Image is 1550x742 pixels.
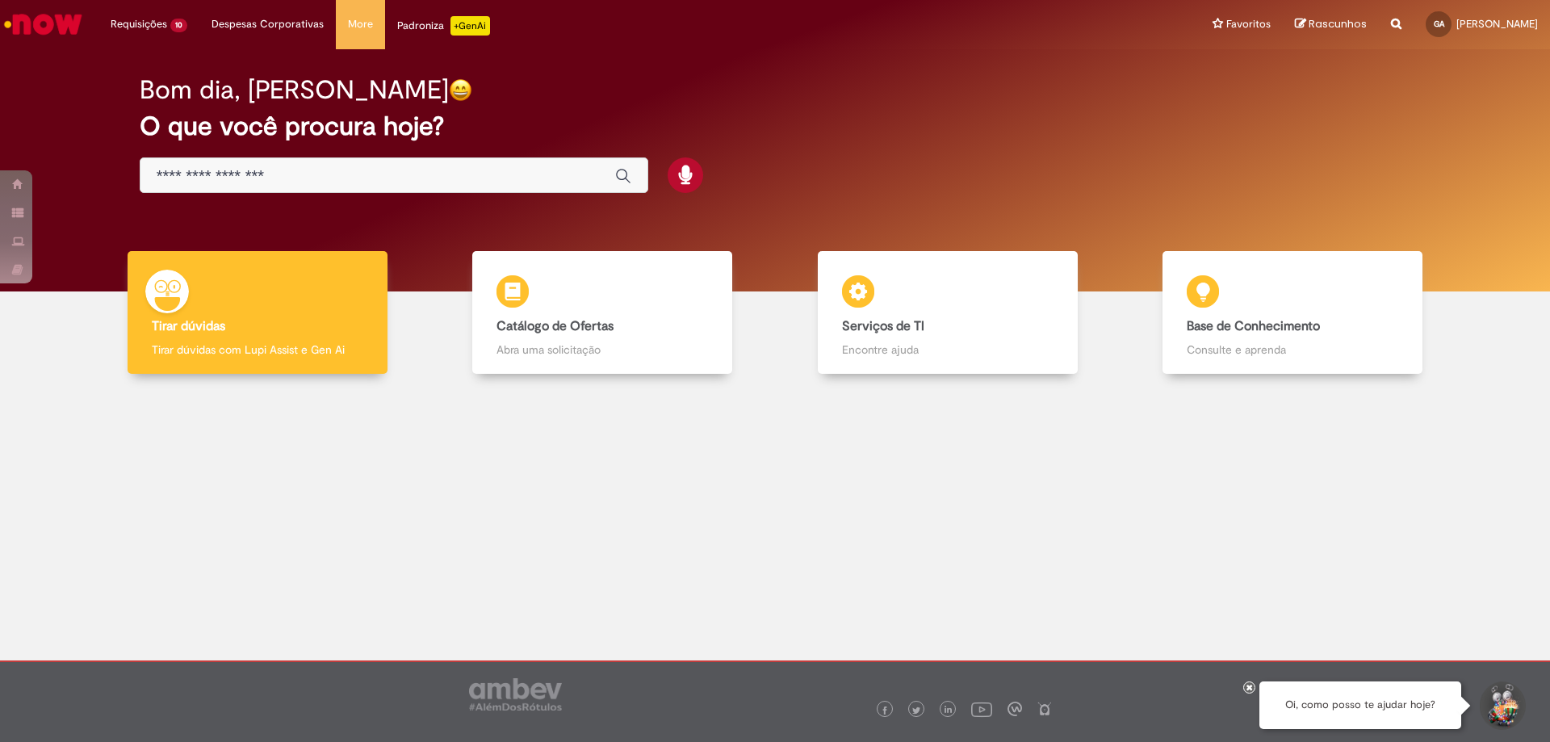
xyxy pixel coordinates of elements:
span: Despesas Corporativas [212,16,324,32]
a: Base de Conhecimento Consulte e aprenda [1121,251,1466,375]
img: logo_footer_linkedin.png [945,706,953,715]
p: Tirar dúvidas com Lupi Assist e Gen Ai [152,342,363,358]
a: Serviços de TI Encontre ajuda [775,251,1121,375]
img: logo_footer_youtube.png [971,698,992,719]
div: Padroniza [397,16,490,36]
img: logo_footer_twitter.png [912,706,920,715]
span: More [348,16,373,32]
img: logo_footer_naosei.png [1037,702,1052,716]
span: Requisições [111,16,167,32]
h2: Bom dia, [PERSON_NAME] [140,76,449,104]
img: happy-face.png [449,78,472,102]
img: logo_footer_ambev_rotulo_gray.png [469,678,562,711]
img: logo_footer_facebook.png [881,706,889,715]
a: Tirar dúvidas Tirar dúvidas com Lupi Assist e Gen Ai [85,251,430,375]
p: Abra uma solicitação [496,342,708,358]
b: Tirar dúvidas [152,318,225,334]
a: Rascunhos [1295,17,1367,32]
a: Catálogo de Ofertas Abra uma solicitação [430,251,776,375]
div: Oi, como posso te ajudar hoje? [1259,681,1461,729]
span: Rascunhos [1309,16,1367,31]
h2: O que você procura hoje? [140,112,1411,140]
button: Iniciar Conversa de Suporte [1477,681,1526,730]
p: Encontre ajuda [842,342,1054,358]
img: logo_footer_workplace.png [1007,702,1022,716]
b: Catálogo de Ofertas [496,318,614,334]
p: +GenAi [450,16,490,36]
span: GA [1434,19,1444,29]
span: 10 [170,19,187,32]
b: Serviços de TI [842,318,924,334]
span: Favoritos [1226,16,1271,32]
span: [PERSON_NAME] [1456,17,1538,31]
p: Consulte e aprenda [1187,342,1398,358]
b: Base de Conhecimento [1187,318,1320,334]
img: ServiceNow [2,8,85,40]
